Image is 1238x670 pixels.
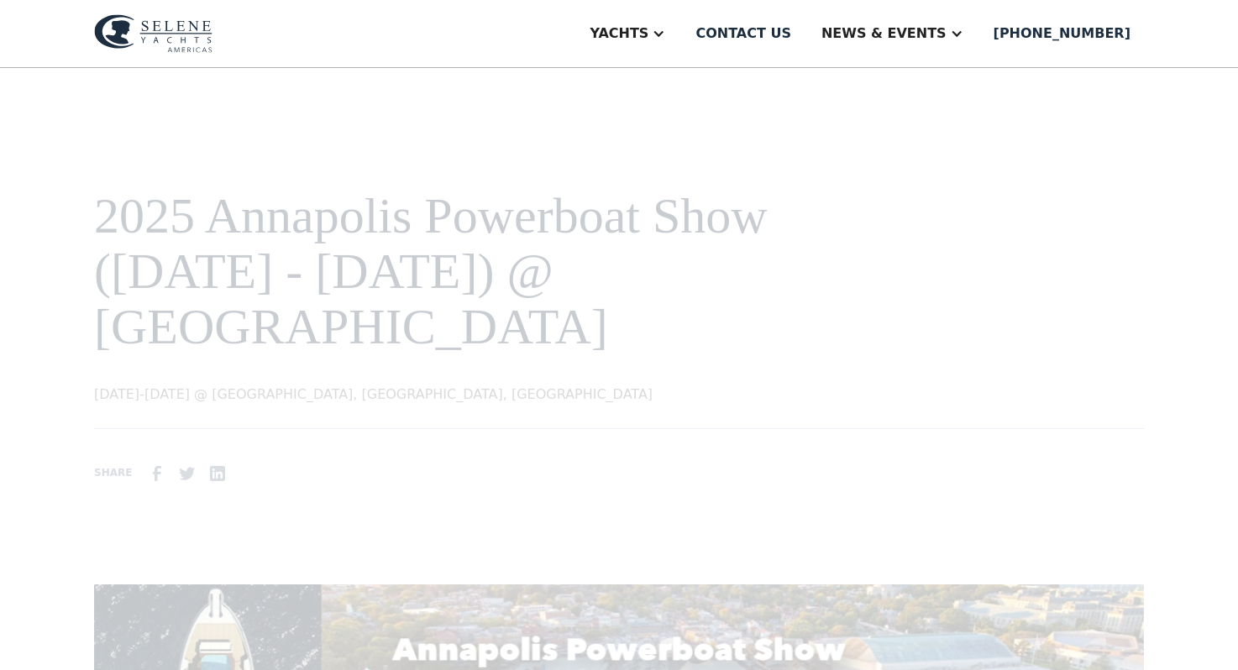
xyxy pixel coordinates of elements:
div: Yachts [590,24,648,44]
h1: 2025 Annapolis Powerboat Show ([DATE] - [DATE]) @ [GEOGRAPHIC_DATA] [94,188,793,354]
img: facebook [147,463,167,483]
p: [DATE]-[DATE] @ [GEOGRAPHIC_DATA], [GEOGRAPHIC_DATA], [GEOGRAPHIC_DATA] [94,385,793,405]
img: Linkedin [207,463,228,483]
div: [PHONE_NUMBER] [994,24,1130,44]
div: SHARE [94,465,132,480]
img: logo [94,14,212,53]
div: Contact us [695,24,791,44]
img: Twitter [177,463,197,483]
div: News & EVENTS [821,24,947,44]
